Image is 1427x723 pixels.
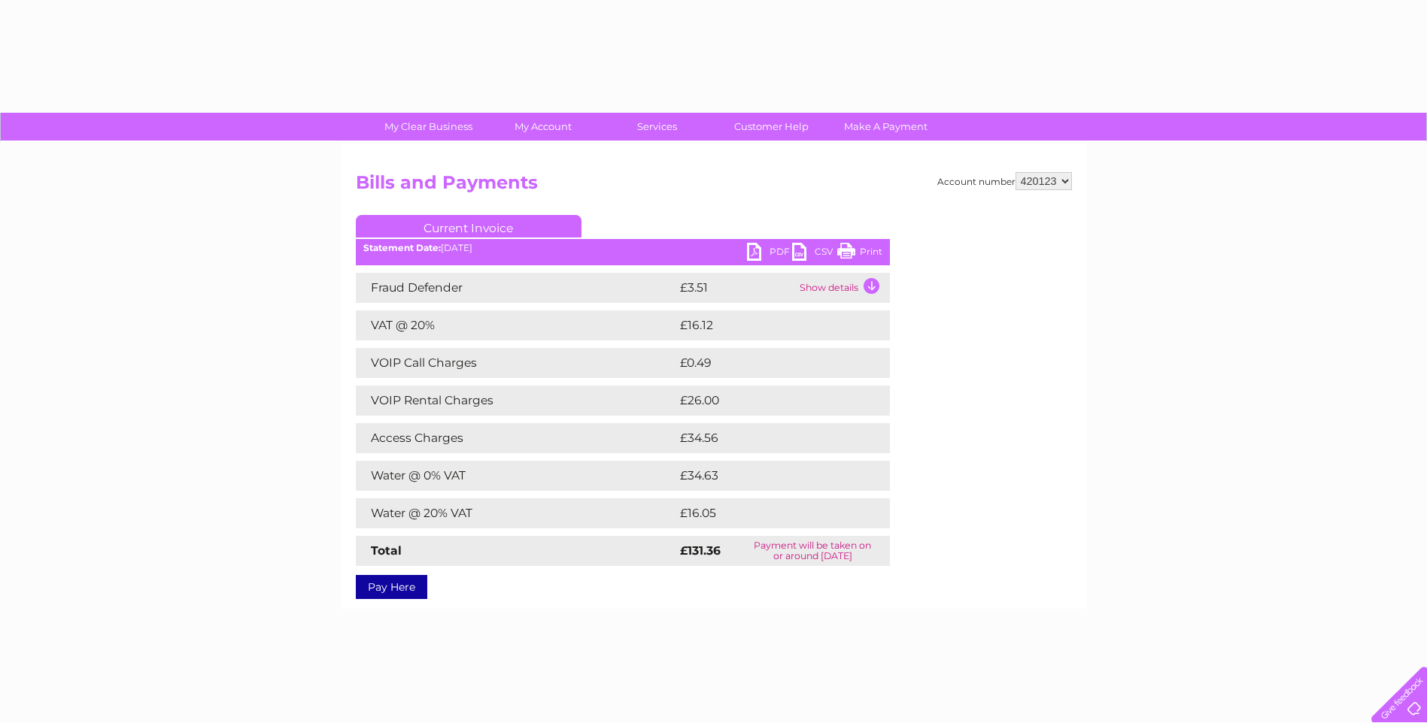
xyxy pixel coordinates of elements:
[363,242,441,253] b: Statement Date:
[709,113,833,141] a: Customer Help
[595,113,719,141] a: Services
[356,348,676,378] td: VOIP Call Charges
[356,243,890,253] div: [DATE]
[356,172,1072,201] h2: Bills and Payments
[680,543,721,558] strong: £131.36
[356,461,676,491] td: Water @ 0% VAT
[736,536,890,566] td: Payment will be taken on or around [DATE]
[356,310,676,340] td: VAT @ 20%
[676,423,860,453] td: £34.56
[371,543,402,558] strong: Total
[824,113,948,141] a: Make A Payment
[676,273,796,303] td: £3.51
[356,273,676,303] td: Fraud Defender
[792,243,837,265] a: CSV
[356,386,676,416] td: VOIP Rental Charges
[356,423,676,453] td: Access Charges
[837,243,882,265] a: Print
[356,498,676,528] td: Water @ 20% VAT
[481,113,605,141] a: My Account
[356,575,427,599] a: Pay Here
[676,310,857,340] td: £16.12
[676,348,855,378] td: £0.49
[356,215,581,237] a: Current Invoice
[366,113,490,141] a: My Clear Business
[676,498,858,528] td: £16.05
[676,461,860,491] td: £34.63
[676,386,861,416] td: £26.00
[937,172,1072,190] div: Account number
[796,273,890,303] td: Show details
[747,243,792,265] a: PDF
